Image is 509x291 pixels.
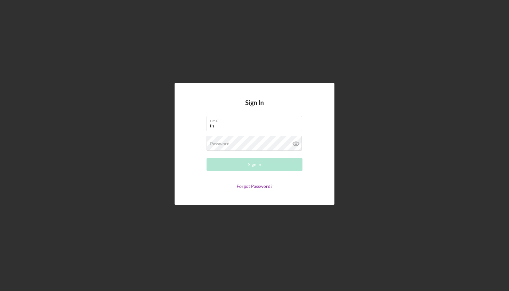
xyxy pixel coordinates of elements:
h4: Sign In [245,99,264,116]
label: Email [210,116,302,123]
a: Forgot Password? [237,183,272,189]
div: Sign In [248,158,261,171]
button: Sign In [207,158,302,171]
label: Password [210,141,230,146]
